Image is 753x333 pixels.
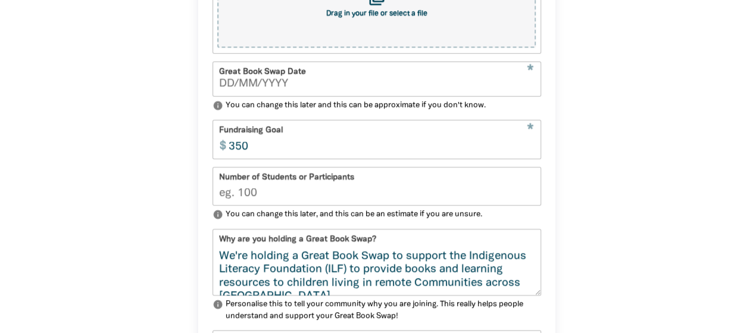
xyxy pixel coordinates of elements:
[213,299,223,310] i: info
[213,100,223,111] i: info
[219,79,535,89] input: Great Book Swap Date DD/MM/YYYY
[527,64,533,77] i: Required
[213,100,541,112] p: You can change this later and this can be approximate if you don't know.
[213,299,541,322] p: Personalise this to tell your community why you are joining. This really helps people understand ...
[213,250,540,295] textarea: We're holding a Great Book Swap to support the Indigenous Literacy Foundation (ILF) to provide bo...
[213,120,227,158] span: $
[213,167,540,205] input: eg. 100
[213,209,541,221] p: You can change this later, and this can be an estimate if you are unsure.
[223,120,540,158] input: eg. 350
[213,209,223,220] i: info
[326,10,427,17] span: Drag in your file or select a file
